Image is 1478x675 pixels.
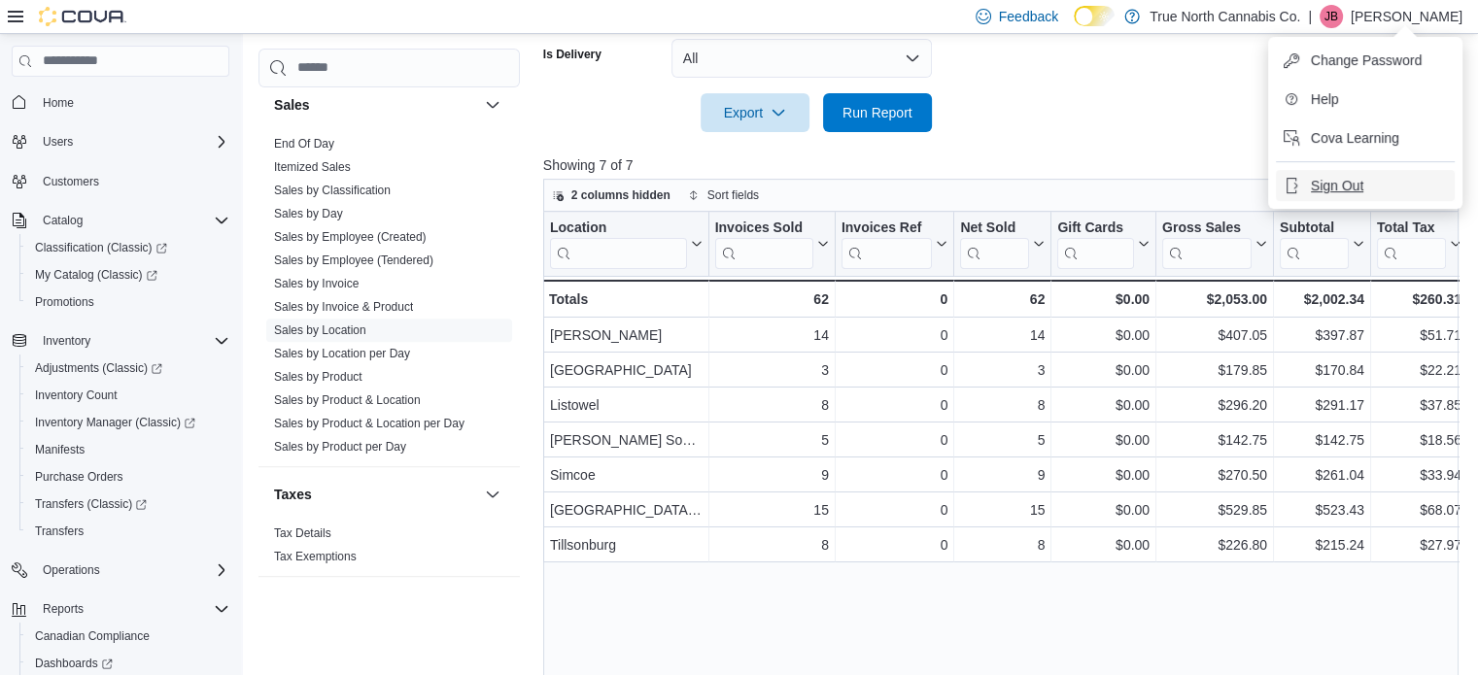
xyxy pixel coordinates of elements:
span: Classification (Classic) [27,236,229,259]
span: Sales by Location [274,322,366,338]
div: 0 [842,323,947,347]
span: Operations [35,558,229,582]
div: 8 [714,533,828,557]
div: $523.43 [1280,498,1364,522]
div: 0 [842,498,947,522]
span: Sales by Day [274,206,343,221]
span: Inventory Count [27,384,229,407]
div: Tillsonburg [550,533,703,557]
div: Invoices Ref [842,219,932,268]
span: Sales by Location per Day [274,346,410,361]
div: 62 [714,287,828,311]
span: Sales by Employee (Tendered) [274,253,433,268]
div: Totals [549,287,703,311]
button: Reports [4,595,237,623]
div: Total Tax [1377,219,1446,268]
span: Inventory [35,329,229,353]
div: Gift Cards [1057,219,1134,237]
span: Home [43,95,74,111]
div: $291.17 [1280,393,1364,417]
span: Customers [35,169,229,193]
a: Sales by Classification [274,184,391,197]
span: Adjustments (Classic) [27,356,229,380]
div: Gift Card Sales [1057,219,1134,268]
span: Sales by Employee (Created) [274,229,427,245]
div: 9 [714,463,828,487]
button: Catalog [35,209,90,232]
a: Adjustments (Classic) [27,356,170,380]
div: 0 [842,358,947,382]
a: Inventory Count [27,384,125,407]
div: $170.84 [1280,358,1364,382]
button: Run Report [823,93,932,132]
button: Users [4,128,237,155]
span: 2 columns hidden [571,187,670,203]
button: Net Sold [960,219,1045,268]
div: 9 [960,463,1045,487]
div: $68.07 [1377,498,1461,522]
div: 5 [960,428,1045,452]
a: Classification (Classic) [27,236,175,259]
div: 15 [960,498,1045,522]
button: Reports [35,597,91,621]
div: Simcoe [550,463,703,487]
span: Sales by Product per Day [274,439,406,455]
a: Inventory Manager (Classic) [19,409,237,436]
div: $261.04 [1280,463,1364,487]
div: Net Sold [960,219,1029,237]
div: 5 [714,428,828,452]
div: $0.00 [1057,498,1150,522]
button: Purchase Orders [19,463,237,490]
span: Customers [43,174,99,189]
button: Help [1276,84,1455,115]
div: $27.97 [1377,533,1461,557]
button: Users [35,130,81,153]
span: Operations [43,562,100,578]
div: [GEOGRAPHIC_DATA] [GEOGRAPHIC_DATA] [GEOGRAPHIC_DATA] [550,498,703,522]
span: Help [1311,89,1339,109]
a: Sales by Employee (Tendered) [274,253,433,267]
button: Location [550,219,703,268]
button: Cova Learning [1276,122,1455,153]
a: My Catalog (Classic) [27,263,165,287]
a: Sales by Product [274,370,362,384]
p: True North Cannabis Co. [1150,5,1300,28]
div: Sales [258,132,520,466]
a: Sales by Location per Day [274,347,410,360]
a: Classification (Classic) [19,234,237,261]
a: Inventory Manager (Classic) [27,411,203,434]
span: Transfers (Classic) [35,496,147,512]
span: Catalog [35,209,229,232]
span: Manifests [35,442,85,457]
a: Sales by Day [274,207,343,220]
a: Sales by Location [274,323,366,337]
div: $22.21 [1377,358,1461,382]
button: Operations [4,557,237,584]
div: $0.00 [1057,287,1150,311]
a: Tax Details [274,526,331,540]
div: Listowel [550,393,703,417]
button: Change Password [1276,45,1455,76]
a: My Catalog (Classic) [19,261,237,288]
button: Invoices Sold [714,219,828,268]
div: $142.75 [1162,428,1267,452]
div: $0.00 [1057,533,1150,557]
span: Tax Details [274,525,331,541]
div: Net Sold [960,219,1029,268]
button: Sign Out [1276,170,1455,201]
div: 62 [960,287,1045,311]
a: End Of Day [274,137,334,151]
span: Sign Out [1311,176,1363,195]
button: Sales [274,95,477,115]
div: 0 [842,428,947,452]
button: Taxes [481,483,504,506]
span: Users [35,130,229,153]
div: [PERSON_NAME] Sound [550,428,703,452]
div: 3 [960,358,1045,382]
button: Sales [481,93,504,117]
a: Tax Exemptions [274,550,357,563]
div: $33.94 [1377,463,1461,487]
button: Inventory [35,329,98,353]
div: $2,002.34 [1280,287,1364,311]
div: 0 [842,533,947,557]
